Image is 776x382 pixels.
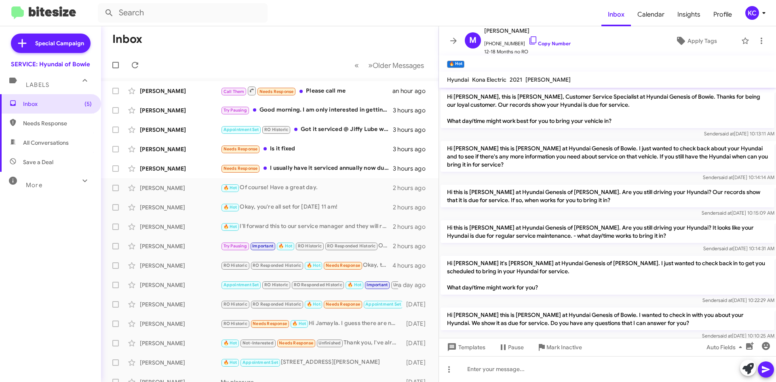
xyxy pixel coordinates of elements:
span: 🔥 Hot [292,321,306,326]
div: [PERSON_NAME] [140,320,221,328]
span: Inbox [23,100,92,108]
span: RO Historic [224,263,247,268]
span: Appointment Set [365,302,401,307]
span: Needs Response [253,321,287,326]
p: Hi this is [PERSON_NAME] at Hyundai Genesis of [PERSON_NAME]. Are you still driving your Hyundai?... [441,220,774,243]
nav: Page navigation example [350,57,429,74]
button: Apply Tags [654,34,737,48]
div: [PERSON_NAME] [140,339,221,347]
span: Not-Interested [242,340,274,346]
span: Sender [DATE] 10:14:31 AM [703,245,774,251]
div: SERVICE: Hyundai of Bowie [11,60,90,68]
a: Inbox [601,3,631,26]
div: I usually have it serviced annually now during the first part of the year. I'm retired and don't ... [221,164,393,173]
span: RO Responded Historic [253,263,301,268]
button: KC [738,6,767,20]
span: Needs Response [224,146,258,152]
div: [PERSON_NAME] [140,281,221,289]
div: 4 hours ago [392,262,432,270]
span: Sender [DATE] 10:15:09 AM [702,210,774,216]
span: Unfinished [393,282,415,287]
p: Hi [PERSON_NAME] this is [PERSON_NAME] at Hyundai Genesis of Bowie. I just wanted to check back a... [441,141,774,172]
a: Special Campaign [11,34,91,53]
span: 🔥 Hot [224,185,237,190]
span: Call Them [224,89,245,94]
div: [PERSON_NAME] [140,262,221,270]
span: said at [720,131,734,137]
div: Good morning. I am only interested in getting this paint fixed. We have been denied multiple time... [221,106,393,115]
span: RO Historic [264,282,288,287]
span: RO Responded Historic [294,282,342,287]
a: Calendar [631,3,671,26]
p: Hi this is [PERSON_NAME] at Hyundai Genesis of [PERSON_NAME]. Are you still driving your Hyundai?... [441,185,774,207]
div: Okay, thanks [221,261,392,270]
a: Insights [671,3,707,26]
div: [PERSON_NAME] [140,300,221,308]
div: [DATE] [402,300,432,308]
div: Got it serviced @ Jiffy Lube where it was a lot less expensive. Walked in right when they opened,... [221,125,393,134]
div: KC [745,6,759,20]
p: Hi [PERSON_NAME], this is [PERSON_NAME], Customer Service Specialist at Hyundai Genesis of Bowie.... [441,89,774,128]
span: Appointment Set [224,282,259,287]
div: 2 hours ago [393,223,432,231]
span: Templates [445,340,485,355]
span: Needs Response [326,263,360,268]
div: [PERSON_NAME] [140,223,221,231]
div: 3 hours ago [393,145,432,153]
span: said at [719,174,733,180]
div: [DATE] [402,320,432,328]
span: Needs Response [259,89,294,94]
a: Profile [707,3,738,26]
span: RO Historic [298,243,322,249]
span: Appointment Set [242,360,278,365]
span: Appointment Set [224,127,259,132]
span: Save a Deal [23,158,53,166]
div: a day ago [398,281,432,289]
button: Mark Inactive [530,340,588,355]
div: You are all set! We look forward to seeing you [DATE] [221,280,398,289]
div: [PERSON_NAME] [140,126,221,134]
span: RO Responded Historic [327,243,375,249]
span: More [26,182,42,189]
button: Next [363,57,429,74]
span: 🔥 Hot [224,224,237,229]
div: Okay. Feel free to reach out whenever you'd like to schedule. [221,241,393,251]
span: 🔥 Hot [307,302,321,307]
button: Templates [439,340,492,355]
input: Search [98,3,268,23]
button: Previous [350,57,364,74]
span: Needs Response [23,119,92,127]
span: Needs Response [279,340,313,346]
span: Sender [DATE] 10:14:14 AM [703,174,774,180]
div: 3 hours ago [393,126,432,134]
span: 🔥 Hot [348,282,361,287]
p: Hi [PERSON_NAME] it's [PERSON_NAME] at Hyundai Genesis of [PERSON_NAME]. I just wanted to check b... [441,256,774,295]
div: Hi Jamayla. I guess there are no valet appointments available. I believe my lease comes with a lo... [221,319,402,328]
div: Of course! Have a great day. [221,183,393,192]
span: Pause [508,340,524,355]
h1: Inbox [112,33,142,46]
div: All set. Thanks! [221,300,402,309]
div: 2 hours ago [393,242,432,250]
span: [PHONE_NUMBER] [484,36,571,48]
span: said at [719,245,733,251]
span: All Conversations [23,139,69,147]
span: RO Historic [264,127,288,132]
span: Needs Response [326,302,360,307]
div: I'll forward this to our service manager and they will reach out soon. [221,222,393,231]
span: Apply Tags [687,34,717,48]
span: Sender [DATE] 10:22:29 AM [702,297,774,303]
span: said at [718,297,732,303]
div: Okay, you're all set for [DATE] 11 am! [221,203,393,212]
span: 🔥 Hot [224,340,237,346]
span: 🔥 Hot [224,360,237,365]
div: Thank you, I've already had it serviced. [221,338,402,348]
span: 🔥 Hot [307,263,321,268]
span: Important [252,243,273,249]
span: Auto Fields [706,340,745,355]
span: 12-18 Months no RO [484,48,571,56]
